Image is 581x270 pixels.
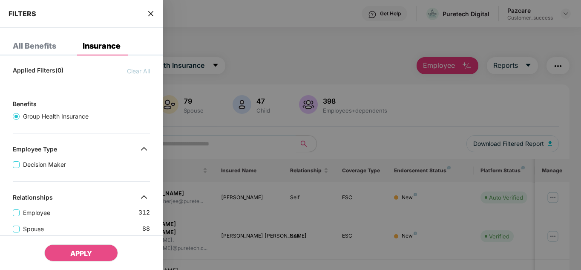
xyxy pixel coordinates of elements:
[138,208,150,218] span: 312
[137,190,151,204] img: svg+xml;base64,PHN2ZyB4bWxucz0iaHR0cDovL3d3dy53My5vcmcvMjAwMC9zdmciIHdpZHRoPSIzMiIgaGVpZ2h0PSIzMi...
[142,224,150,234] span: 88
[70,249,92,258] span: APPLY
[13,194,53,204] div: Relationships
[20,208,54,218] span: Employee
[44,244,118,261] button: APPLY
[147,9,154,18] span: close
[13,67,63,76] span: Applied Filters(0)
[137,142,151,156] img: svg+xml;base64,PHN2ZyB4bWxucz0iaHR0cDovL3d3dy53My5vcmcvMjAwMC9zdmciIHdpZHRoPSIzMiIgaGVpZ2h0PSIzMi...
[9,9,36,18] span: FILTERS
[127,67,150,76] span: Clear All
[83,42,121,50] div: Insurance
[20,224,47,234] span: Spouse
[13,42,56,50] div: All Benefits
[20,160,69,169] span: Decision Maker
[13,145,57,156] div: Employee Type
[20,112,92,121] span: Group Health Insurance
